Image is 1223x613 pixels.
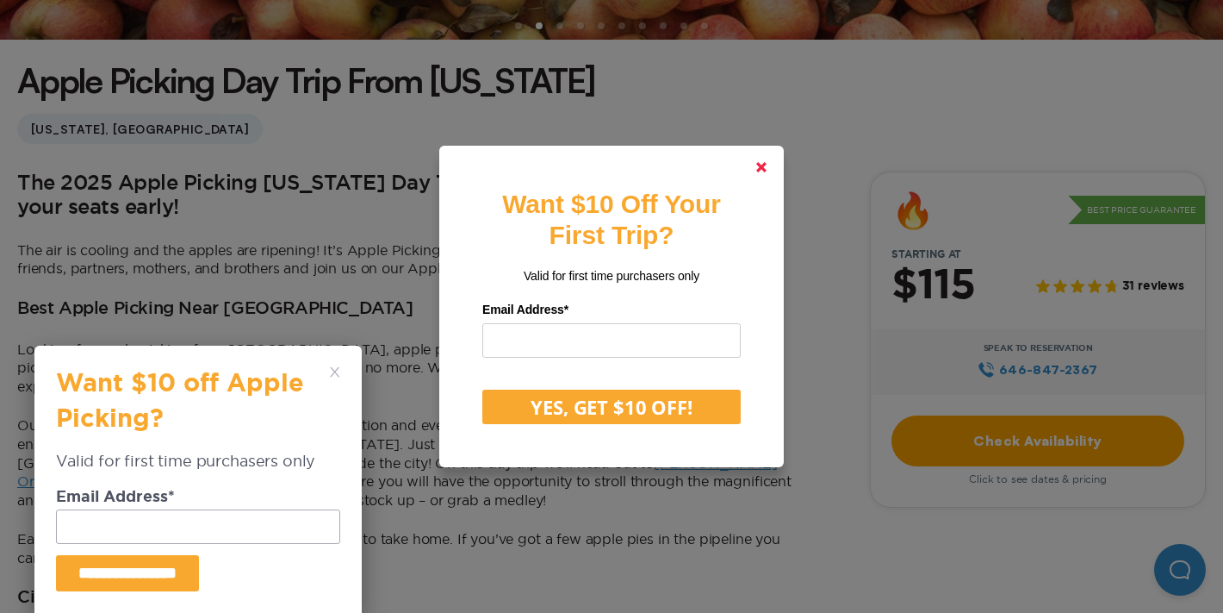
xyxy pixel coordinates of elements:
[482,297,741,323] label: Email Address
[56,490,340,510] dt: Email Address
[564,303,568,316] span: Required
[524,269,699,283] span: Valid for first time purchasers only
[741,147,782,188] a: Close
[482,390,741,424] button: YES, GET $10 OFF!
[168,490,175,505] span: Required
[56,367,323,450] h3: Want $10 off Apple Picking?
[56,450,340,489] div: Valid for first time purchasers only
[502,190,720,249] strong: Want $10 Off Your First Trip?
